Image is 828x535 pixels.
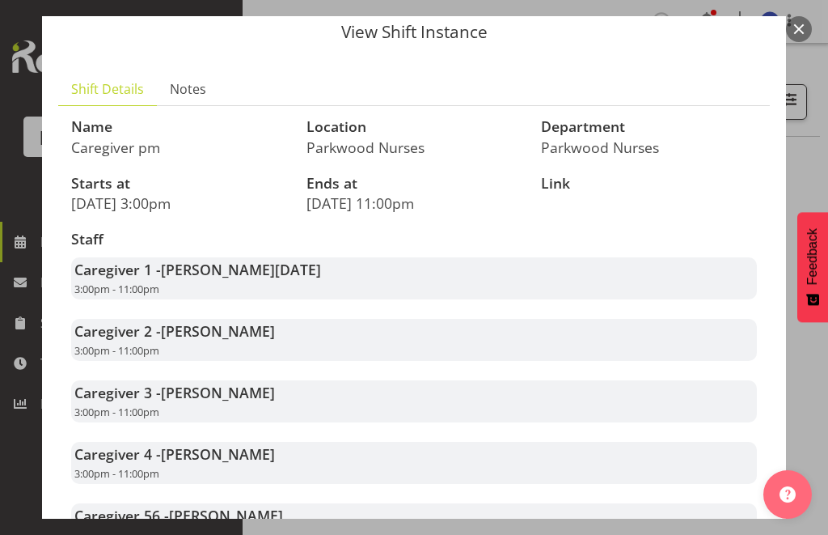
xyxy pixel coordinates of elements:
h3: Starts at [71,176,287,192]
strong: Caregiver 2 - [74,321,275,341]
span: 3:00pm - 11:00pm [74,466,159,481]
p: Parkwood Nurses [306,138,522,156]
h3: Department [541,119,757,135]
span: [PERSON_NAME] [161,321,275,341]
span: Feedback [805,228,820,285]
h3: Location [306,119,522,135]
span: [PERSON_NAME] [161,444,275,464]
h3: Ends at [306,176,522,192]
img: help-xxl-2.png [779,486,796,503]
span: 3:00pm - 11:00pm [74,343,159,358]
p: Caregiver pm [71,138,287,156]
p: View Shift Instance [58,23,770,40]
p: [DATE] 11:00pm [306,194,522,212]
p: Parkwood Nurses [541,138,757,156]
p: [DATE] 3:00pm [71,194,287,212]
h3: Name [71,119,287,135]
span: [PERSON_NAME] [169,506,283,525]
h3: Link [541,176,757,192]
strong: Caregiver 4 - [74,444,275,464]
strong: Caregiver 1 - [74,260,321,279]
span: 3:00pm - 11:00pm [74,282,159,296]
strong: Caregiver 3 - [74,383,275,402]
h3: Staff [71,231,757,248]
span: Notes [170,79,206,99]
span: Shift Details [71,79,144,99]
span: [PERSON_NAME] [161,383,275,402]
span: [PERSON_NAME][DATE] [161,260,321,279]
strong: Caregiver 56 - [74,506,283,525]
span: 3:00pm - 11:00pm [74,405,159,419]
button: Feedback - Show survey [797,212,828,322]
